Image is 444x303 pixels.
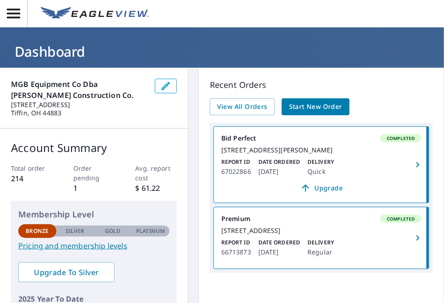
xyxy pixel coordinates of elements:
[221,247,251,258] p: 66713873
[221,166,251,177] p: 67022866
[105,227,121,235] p: Gold
[210,79,433,91] p: Recent Orders
[73,183,115,194] p: 1
[221,146,422,154] div: [STREET_ADDRESS][PERSON_NAME]
[66,227,85,235] p: Silver
[26,227,49,235] p: Bronze
[221,227,422,235] div: [STREET_ADDRESS]
[307,166,334,177] p: Quick
[381,216,421,222] span: Completed
[214,127,429,203] a: Bid PerfectCompleted[STREET_ADDRESS][PERSON_NAME]Report ID67022866Date Ordered[DATE]DeliveryQuick...
[11,140,177,156] p: Account Summary
[381,135,421,141] span: Completed
[18,240,170,251] a: Pricing and membership levels
[258,247,300,258] p: [DATE]
[221,181,422,195] a: Upgrade
[307,247,334,258] p: Regular
[210,98,275,115] a: View All Orders
[73,163,115,183] p: Order pending
[217,101,268,113] span: View All Orders
[26,267,107,277] span: Upgrade To Silver
[35,1,154,26] a: EV Logo
[307,158,334,166] p: Delivery
[258,166,300,177] p: [DATE]
[307,238,334,247] p: Delivery
[11,42,433,61] h1: Dashboard
[221,158,251,166] p: Report ID
[258,158,300,166] p: Date Ordered
[227,183,416,194] span: Upgrade
[289,101,342,113] span: Start New Order
[11,109,148,117] p: Tiffin, OH 44883
[41,7,149,21] img: EV Logo
[221,238,251,247] p: Report ID
[18,208,170,221] p: Membership Level
[221,215,422,223] div: Premium
[221,134,422,142] div: Bid Perfect
[18,262,115,282] a: Upgrade To Silver
[258,238,300,247] p: Date Ordered
[282,98,350,115] a: Start New Order
[136,163,177,183] p: Avg. report cost
[136,227,165,235] p: Platinum
[11,101,148,109] p: [STREET_ADDRESS]
[214,207,429,269] a: PremiumCompleted[STREET_ADDRESS]Report ID66713873Date Ordered[DATE]DeliveryRegular
[136,183,177,194] p: $ 61.22
[11,173,53,184] p: 214
[11,79,148,101] p: MGB Equipment Co dba [PERSON_NAME] Construction Co.
[11,163,53,173] p: Total order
